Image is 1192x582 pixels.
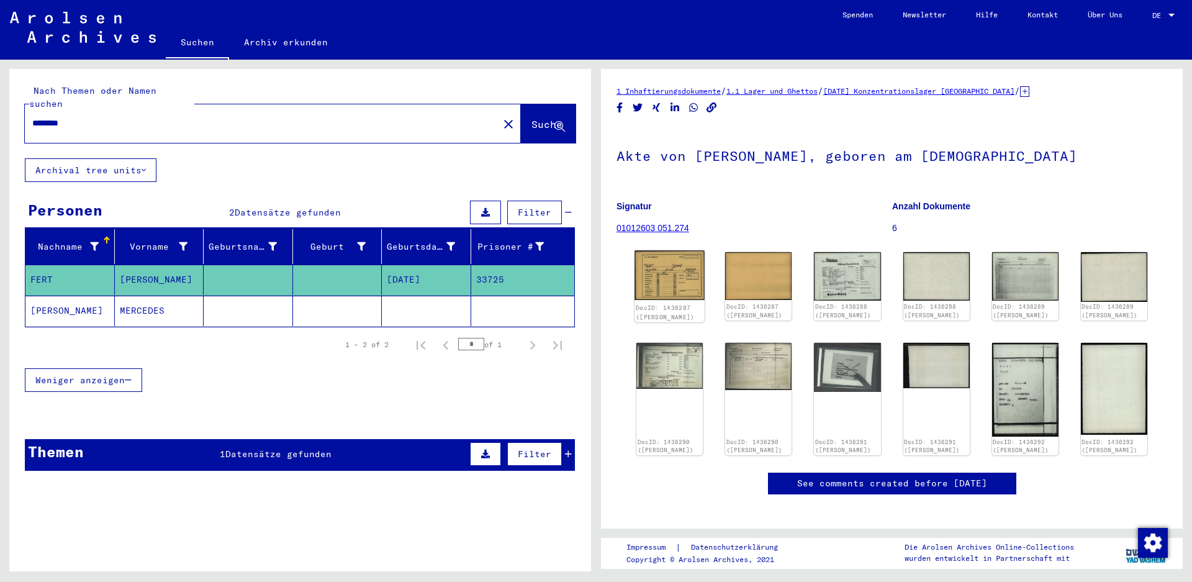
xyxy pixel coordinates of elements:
[293,229,382,264] mat-header-cell: Geburt‏
[521,104,576,143] button: Suche
[1014,85,1020,96] span: /
[636,304,695,321] a: DocID: 1436287 ([PERSON_NAME])
[115,265,204,295] mat-cell: [PERSON_NAME]
[626,541,793,554] div: |
[726,86,818,96] a: 1.1 Lager und Ghettos
[905,553,1074,564] p: wurden entwickelt in Partnerschaft mit
[120,240,188,253] div: Vorname
[345,339,389,350] div: 1 – 2 of 2
[518,207,551,218] span: Filter
[814,252,880,300] img: 001.jpg
[815,303,871,319] a: DocID: 1436288 ([PERSON_NAME])
[531,118,562,130] span: Suche
[725,252,792,300] img: 002.jpg
[626,541,675,554] a: Impressum
[1081,303,1137,319] a: DocID: 1436289 ([PERSON_NAME])
[726,303,782,319] a: DocID: 1436287 ([PERSON_NAME])
[1123,537,1170,568] img: yv_logo.png
[992,252,1059,300] img: 001.jpg
[507,442,562,466] button: Filter
[1138,528,1168,558] img: Zustimmung ändern
[613,100,626,116] button: Share on Facebook
[209,240,277,253] div: Geburtsname
[815,439,871,454] a: DocID: 1436291 ([PERSON_NAME])
[616,201,652,211] b: Signatur
[409,332,433,357] button: First page
[638,439,693,454] a: DocID: 1436290 ([PERSON_NAME])
[204,229,293,264] mat-header-cell: Geburtsname
[705,100,718,116] button: Copy link
[229,27,343,57] a: Archiv erkunden
[35,375,125,386] span: Weniger anzeigen
[903,343,970,389] img: 002.jpg
[904,303,960,319] a: DocID: 1436288 ([PERSON_NAME])
[904,439,960,454] a: DocID: 1436291 ([PERSON_NAME])
[1081,343,1147,435] img: 002.jpg
[616,223,689,233] a: 01012603 051.274
[25,229,115,264] mat-header-cell: Nachname
[166,27,229,60] a: Suchen
[25,158,156,182] button: Archival tree units
[25,368,142,392] button: Weniger anzeigen
[993,303,1049,319] a: DocID: 1436289 ([PERSON_NAME])
[387,240,455,253] div: Geburtsdatum
[681,541,793,554] a: Datenschutzerklärung
[387,237,471,257] div: Geburtsdatum
[235,207,341,218] span: Datensätze gefunden
[120,237,204,257] div: Vorname
[892,222,1167,235] p: 6
[382,265,471,295] mat-cell: [DATE]
[476,237,560,257] div: Prisoner #
[10,12,156,43] img: Arolsen_neg.svg
[220,448,225,460] span: 1
[616,86,721,96] a: 1 Inhaftierungsdokumente
[818,85,823,96] span: /
[814,343,880,392] img: 001.jpg
[631,100,644,116] button: Share on Twitter
[298,237,382,257] div: Geburt‏
[28,440,84,463] div: Themen
[616,127,1167,182] h1: Akte von [PERSON_NAME], geboren am [DEMOGRAPHIC_DATA]
[993,439,1049,454] a: DocID: 1436292 ([PERSON_NAME])
[458,339,520,350] div: of 1
[30,237,114,257] div: Nachname
[30,240,99,253] div: Nachname
[1152,11,1166,20] span: DE
[298,240,366,253] div: Geburt‏
[471,265,575,295] mat-cell: 33725
[903,252,970,301] img: 002.jpg
[25,265,115,295] mat-cell: FERT
[518,448,551,460] span: Filter
[433,332,458,357] button: Previous page
[650,100,663,116] button: Share on Xing
[636,343,703,389] img: 001.jpg
[25,296,115,326] mat-cell: [PERSON_NAME]
[496,111,521,136] button: Clear
[726,439,782,454] a: DocID: 1436290 ([PERSON_NAME])
[892,201,970,211] b: Anzahl Dokumente
[28,199,102,221] div: Personen
[229,207,235,218] span: 2
[471,229,575,264] mat-header-cell: Prisoner #
[626,554,793,565] p: Copyright © Arolsen Archives, 2021
[115,296,204,326] mat-cell: MERCEDES
[687,100,700,116] button: Share on WhatsApp
[1081,252,1147,302] img: 002.jpg
[905,542,1074,553] p: Die Arolsen Archives Online-Collections
[29,85,156,109] mat-label: Nach Themen oder Namen suchen
[797,477,987,490] a: See comments created before [DATE]
[382,229,471,264] mat-header-cell: Geburtsdatum
[476,240,544,253] div: Prisoner #
[634,250,705,300] img: 001.jpg
[725,343,792,390] img: 002.jpg
[501,117,516,132] mat-icon: close
[520,332,545,357] button: Next page
[545,332,570,357] button: Last page
[669,100,682,116] button: Share on LinkedIn
[721,85,726,96] span: /
[507,201,562,224] button: Filter
[992,343,1059,437] img: 001.jpg
[823,86,1014,96] a: [DATE] Konzentrationslager [GEOGRAPHIC_DATA]
[115,229,204,264] mat-header-cell: Vorname
[225,448,332,460] span: Datensätze gefunden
